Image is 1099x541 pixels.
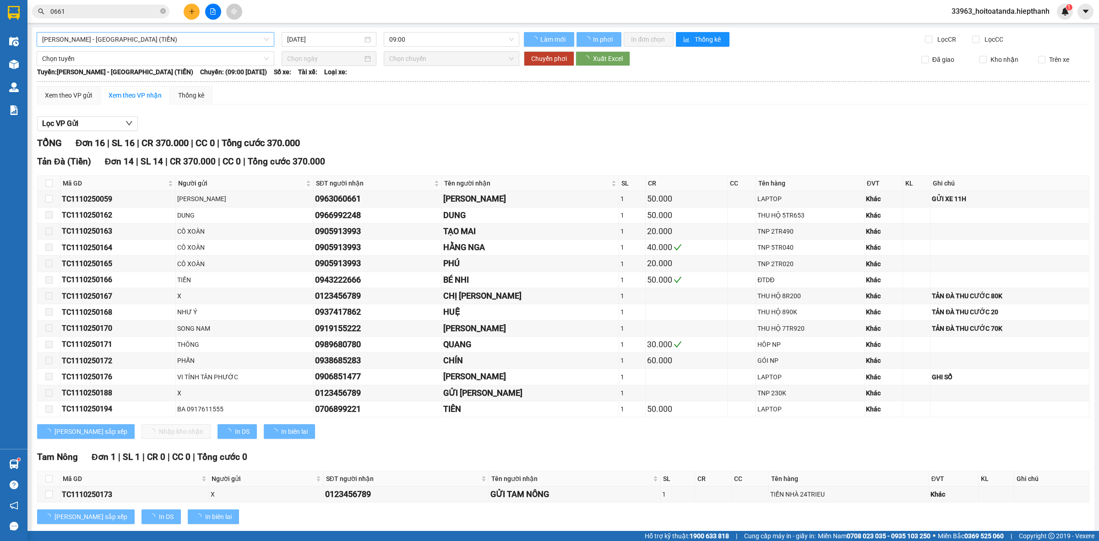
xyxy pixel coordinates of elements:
[107,137,109,148] span: |
[315,273,440,286] div: 0943222666
[929,55,958,65] span: Đã giao
[442,224,619,240] td: TẠO MAI
[1066,4,1072,11] sup: 1
[443,370,617,383] div: [PERSON_NAME]
[315,209,440,222] div: 0966992248
[1082,7,1090,16] span: caret-down
[620,226,644,236] div: 1
[62,489,207,500] div: TC1110250173
[442,288,619,304] td: CHỊ ÁNH
[314,191,442,207] td: 0963060661
[281,426,308,437] span: In biên lai
[165,156,168,167] span: |
[177,388,312,398] div: X
[287,34,363,44] input: 12/10/2025
[442,385,619,401] td: GỬI TẢN ĐÀ
[9,459,19,469] img: warehouse-icon
[315,370,440,383] div: 0906851477
[9,82,19,92] img: warehouse-icon
[647,225,726,238] div: 20.000
[62,290,174,302] div: TC1110250167
[9,105,19,115] img: solution-icon
[62,274,174,285] div: TC1110250166
[50,6,158,16] input: Tìm tên, số ĐT hoặc mã đơn
[315,322,440,335] div: 0919155222
[42,33,269,46] span: Hồ Chí Minh - Tân Châu (TIỀN)
[620,242,644,252] div: 1
[324,67,347,77] span: Loại xe:
[274,67,291,77] span: Số xe:
[1014,471,1089,486] th: Ghi chú
[443,403,617,415] div: TIÊN
[189,8,195,15] span: plus
[619,176,646,191] th: SL
[442,401,619,417] td: TIÊN
[442,208,619,224] td: DUNG
[443,209,617,222] div: DUNG
[287,54,363,64] input: Chọn ngày
[442,191,619,207] td: HOÀNG MINH
[109,90,162,100] div: Xem theo VP nhận
[200,67,267,77] span: Chuyến: (09:00 [DATE])
[314,369,442,385] td: 0906851477
[620,339,644,350] div: 1
[981,34,1005,44] span: Lọc CC
[235,426,250,437] span: In DS
[243,156,245,167] span: |
[248,156,325,167] span: Tổng cước 370.000
[141,509,181,524] button: In DS
[212,474,314,484] span: Người gửi
[112,137,135,148] span: SL 16
[184,4,200,20] button: plus
[866,372,901,382] div: Khác
[757,275,863,285] div: ĐTDĐ
[531,36,539,43] span: loading
[177,323,312,333] div: SONG NAM
[271,428,281,435] span: loading
[177,339,312,350] div: THÔNG
[866,226,901,236] div: Khác
[137,137,139,148] span: |
[620,210,644,220] div: 1
[674,276,682,284] span: check
[674,340,682,349] span: check
[60,208,176,224] td: TC1110250162
[326,474,479,484] span: SĐT người nhận
[8,6,20,20] img: logo-vxr
[105,156,134,167] span: Đơn 14
[443,273,617,286] div: BÉ NHI
[177,259,312,269] div: CÔ XOÀN
[314,272,442,288] td: 0943222666
[443,290,617,302] div: CHỊ [PERSON_NAME]
[624,32,674,47] button: In đơn chọn
[60,191,176,207] td: TC1110250059
[757,259,863,269] div: TNP 2TR020
[757,388,863,398] div: TNP 230K
[929,471,979,486] th: ĐVT
[60,401,176,417] td: TC1110250194
[141,424,211,439] button: Nhập kho nhận
[491,474,651,484] span: Tên người nhận
[442,321,619,337] td: MINH CƯỜNG
[62,403,174,415] div: TC1110250194
[63,178,166,188] span: Mã GD
[647,338,726,351] div: 30.000
[683,36,691,44] span: bar-chart
[298,67,317,77] span: Tài xế:
[866,194,901,204] div: Khác
[177,291,312,301] div: X
[620,307,644,317] div: 1
[443,192,617,205] div: [PERSON_NAME]
[443,257,617,270] div: PHÚ
[620,404,644,414] div: 1
[226,4,242,20] button: aim
[757,404,863,414] div: LAPTOP
[9,37,19,46] img: warehouse-icon
[211,489,322,499] div: X
[932,307,1088,317] div: TẢN ĐÀ THU CƯỚC 20
[866,339,901,350] div: Khác
[757,194,863,204] div: LAPTOP
[524,32,574,47] button: Làm mới
[620,388,644,398] div: 1
[695,34,722,44] span: Thống kê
